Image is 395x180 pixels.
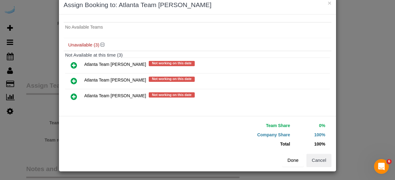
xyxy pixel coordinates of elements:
td: 0% [292,121,327,130]
span: No Available Teams [65,25,103,30]
td: Team Share [202,121,292,130]
span: 6 [387,159,392,164]
h3: Assign Booking to: Atlanta Team [PERSON_NAME] [64,0,331,10]
h4: Unavailable (3) [68,42,327,48]
span: Not working on this date [149,77,194,82]
td: Total [202,139,292,149]
button: Done [282,154,304,167]
span: Atlanta Team [PERSON_NAME] [84,78,146,83]
td: 100% [292,130,327,139]
h4: Not Available at this time (3) [65,53,330,58]
span: Atlanta Team [PERSON_NAME] [84,94,146,98]
span: Not working on this date [149,92,194,97]
span: Atlanta Team [PERSON_NAME] [84,62,146,67]
iframe: Intercom live chat [374,159,389,174]
td: 100% [292,139,327,149]
td: Company Share [202,130,292,139]
button: Cancel [306,154,331,167]
span: Not working on this date [149,61,194,66]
